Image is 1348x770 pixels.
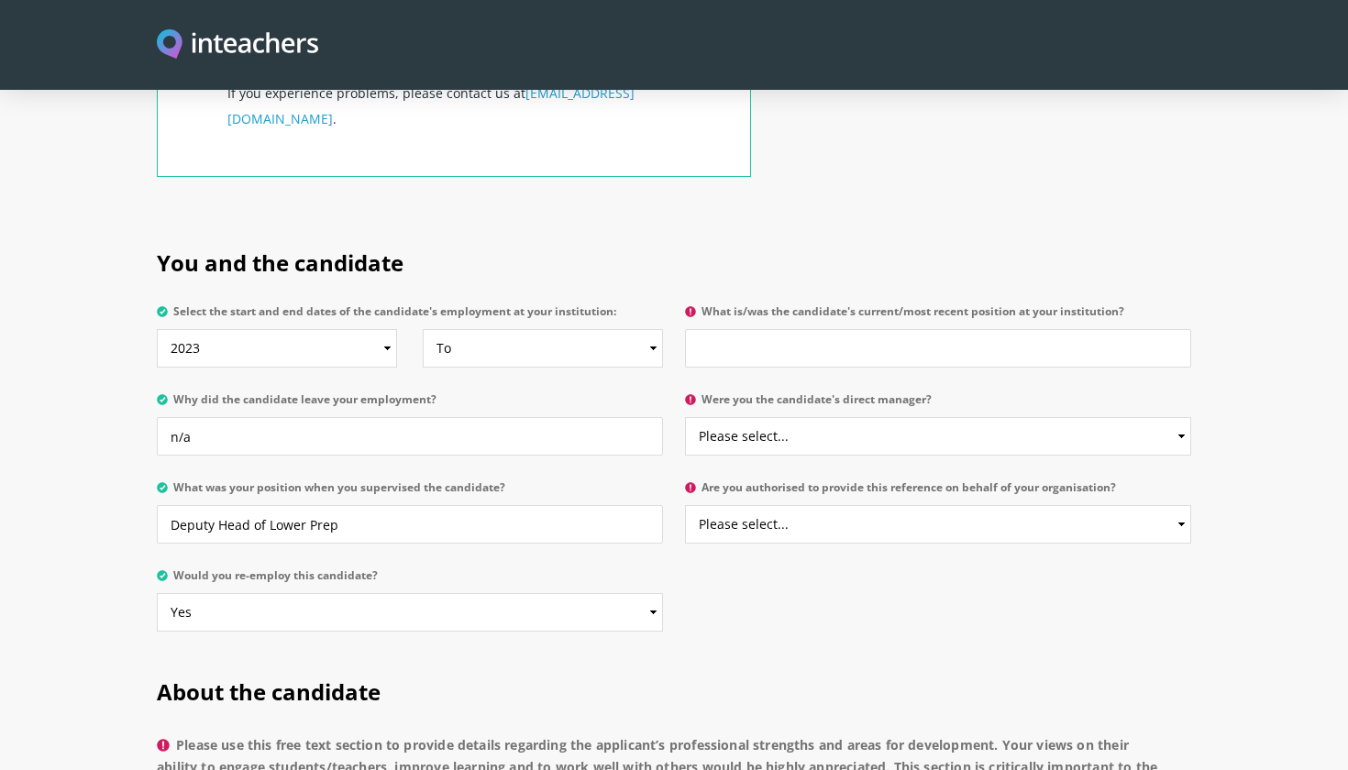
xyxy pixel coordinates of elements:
label: Would you re-employ this candidate? [157,569,663,593]
label: Are you authorised to provide this reference on behalf of your organisation? [685,481,1191,505]
img: Inteachers [157,29,318,61]
span: You and the candidate [157,247,403,278]
a: Visit this site's homepage [157,29,318,61]
label: Why did the candidate leave your employment? [157,393,663,417]
label: What is/was the candidate's current/most recent position at your institution? [685,305,1191,329]
label: Select the start and end dates of the candidate's employment at your institution: [157,305,663,329]
label: What was your position when you supervised the candidate? [157,481,663,505]
label: Were you the candidate's direct manager? [685,393,1191,417]
span: About the candidate [157,676,381,707]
